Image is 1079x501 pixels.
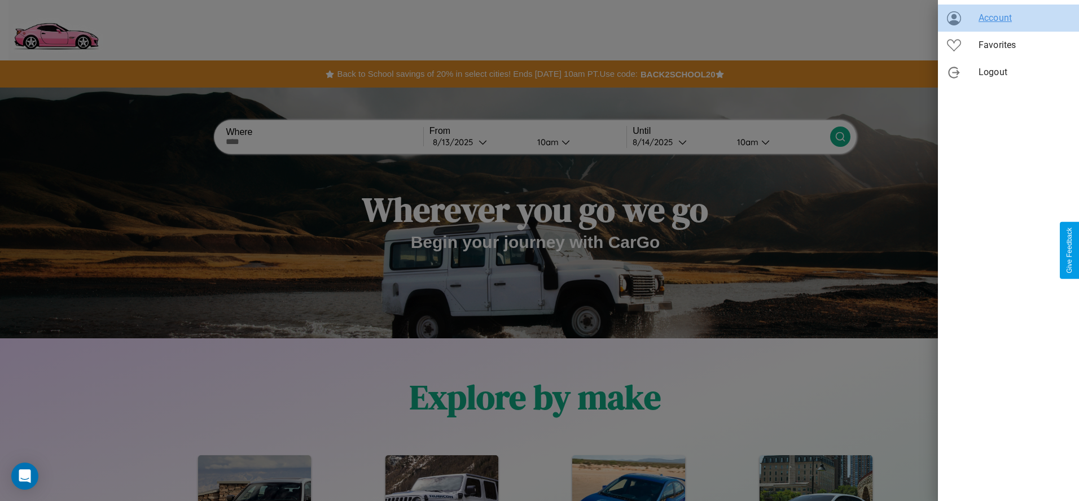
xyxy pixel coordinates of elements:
span: Account [979,11,1070,25]
span: Logout [979,66,1070,79]
div: Give Feedback [1065,228,1073,273]
div: Account [938,5,1079,32]
div: Logout [938,59,1079,86]
div: Favorites [938,32,1079,59]
div: Open Intercom Messenger [11,463,38,490]
span: Favorites [979,38,1070,52]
